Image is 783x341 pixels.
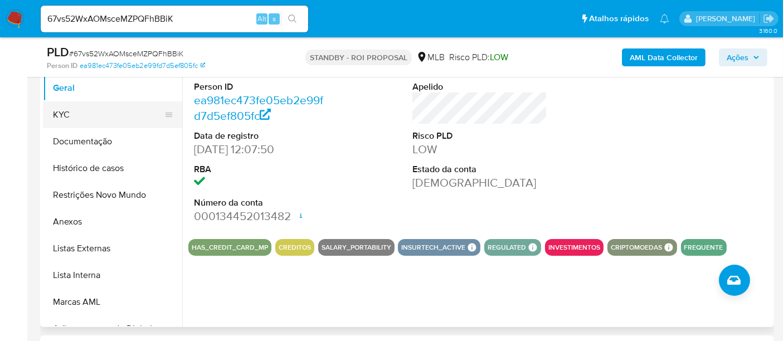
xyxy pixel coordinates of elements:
[273,13,276,24] span: s
[194,197,329,209] dt: Número da conta
[412,163,547,176] dt: Estado da conta
[43,235,182,262] button: Listas Externas
[727,48,748,66] span: Ações
[412,81,547,93] dt: Apelido
[194,142,329,157] dd: [DATE] 12:07:50
[412,130,547,142] dt: Risco PLD
[194,163,329,176] dt: RBA
[763,13,775,25] a: Sair
[630,48,698,66] b: AML Data Collector
[41,12,308,26] input: Pesquise usuários ou casos...
[47,43,69,61] b: PLD
[257,13,266,24] span: Alt
[281,11,304,27] button: search-icon
[660,14,669,23] a: Notificações
[449,51,508,64] span: Risco PLD:
[412,175,547,191] dd: [DEMOGRAPHIC_DATA]
[622,48,706,66] button: AML Data Collector
[43,155,182,182] button: Histórico de casos
[194,81,329,93] dt: Person ID
[412,142,547,157] dd: LOW
[47,61,77,71] b: Person ID
[490,51,508,64] span: LOW
[719,48,767,66] button: Ações
[69,48,183,59] span: # 67vs52WxAOMsceMZPQFhBBiK
[194,208,329,224] dd: 000134452013482
[194,130,329,142] dt: Data de registro
[43,128,182,155] button: Documentação
[696,13,759,24] p: erico.trevizan@mercadopago.com.br
[305,50,412,65] p: STANDBY - ROI PROPOSAL
[43,289,182,315] button: Marcas AML
[759,26,777,35] span: 3.160.0
[43,101,173,128] button: KYC
[416,51,445,64] div: MLB
[43,182,182,208] button: Restrições Novo Mundo
[43,262,182,289] button: Lista Interna
[589,13,649,25] span: Atalhos rápidos
[43,75,182,101] button: Geral
[43,208,182,235] button: Anexos
[80,61,205,71] a: ea981ec473fe05eb2e99fd7d5ef805fc
[194,92,323,124] a: ea981ec473fe05eb2e99fd7d5ef805fc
